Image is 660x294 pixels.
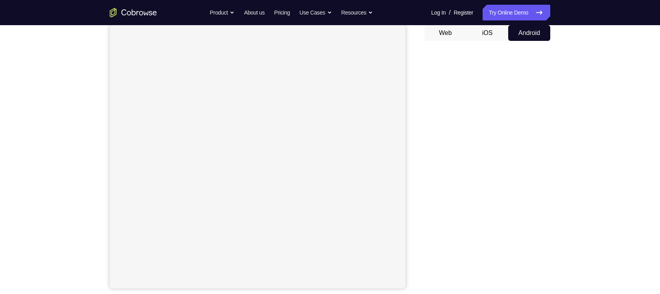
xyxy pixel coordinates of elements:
a: Pricing [274,5,290,20]
button: Use Cases [299,5,332,20]
a: Register [454,5,473,20]
a: Go to the home page [110,8,157,17]
iframe: Agent [110,25,406,288]
a: Try Online Demo [483,5,550,20]
button: Resources [341,5,373,20]
a: Log In [431,5,446,20]
button: Web [424,25,466,41]
a: About us [244,5,264,20]
button: Android [508,25,550,41]
span: / [449,8,450,17]
button: iOS [466,25,509,41]
button: Product [210,5,235,20]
